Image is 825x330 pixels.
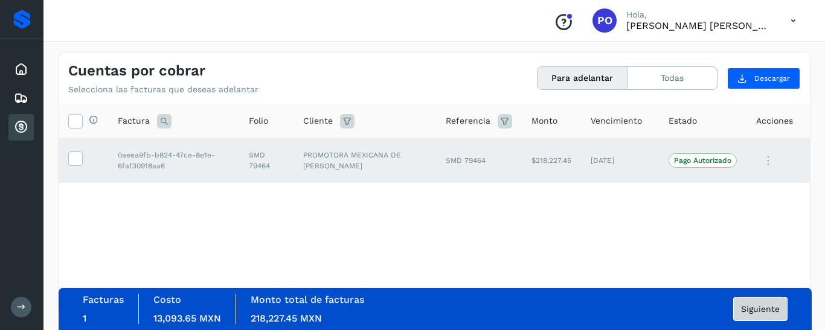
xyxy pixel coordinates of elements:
[153,313,221,324] span: 13,093.65 MXN
[531,115,557,127] span: Monto
[522,138,581,183] td: $218,227.45
[446,115,490,127] span: Referencia
[8,85,34,112] div: Embarques
[108,138,239,183] td: 0aeea9fb-b824-47ce-8e1e-6faf30918aa6
[294,138,436,183] td: PROMOTORA MEXICANA DE [PERSON_NAME]
[8,114,34,141] div: Cuentas por cobrar
[581,138,659,183] td: [DATE]
[83,294,124,305] label: Facturas
[68,62,205,80] h4: Cuentas por cobrar
[8,56,34,83] div: Inicio
[153,294,181,305] label: Costo
[756,115,793,127] span: Acciones
[754,73,790,84] span: Descargar
[436,138,522,183] td: SMD 79464
[591,115,642,127] span: Vencimiento
[628,67,717,89] button: Todas
[239,138,294,183] td: SMD 79464
[251,294,364,305] label: Monto total de facturas
[741,305,780,313] span: Siguiente
[251,313,322,324] span: 218,227.45 MXN
[727,68,800,89] button: Descargar
[669,115,697,127] span: Estado
[538,67,628,89] button: Para adelantar
[733,297,788,321] button: Siguiente
[118,115,150,127] span: Factura
[626,10,771,20] p: Hola,
[303,115,333,127] span: Cliente
[83,313,86,324] span: 1
[626,20,771,31] p: PABLO ORLANDO GONZALEZ GONZALEZ
[249,115,268,127] span: Folio
[674,156,731,165] p: Pago Autorizado
[68,84,258,95] p: Selecciona las facturas que deseas adelantar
